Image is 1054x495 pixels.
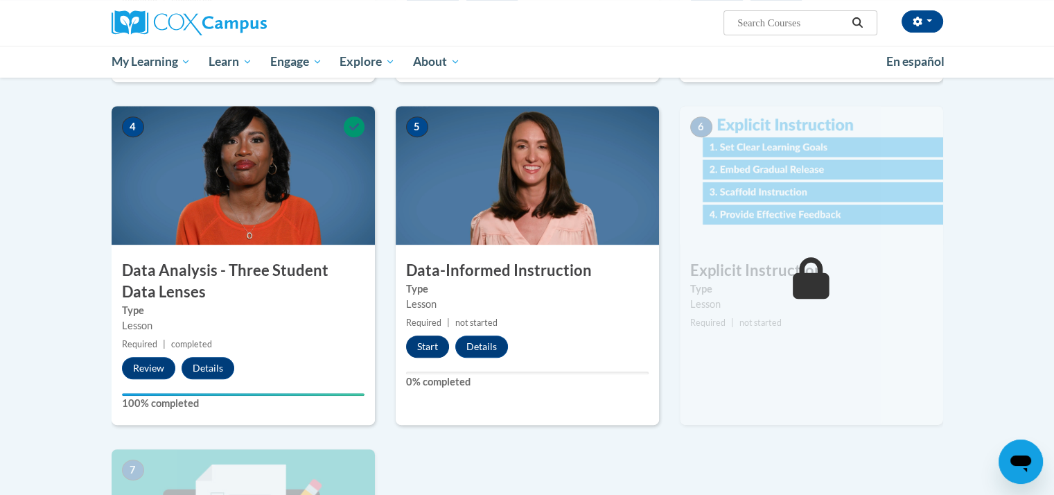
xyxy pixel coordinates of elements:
span: About [413,53,460,70]
a: Engage [261,46,331,78]
span: 7 [122,460,144,480]
img: Course Image [396,106,659,245]
span: not started [739,318,782,328]
button: Start [406,336,449,358]
span: Engage [270,53,322,70]
div: Your progress [122,393,364,396]
span: completed [171,339,212,349]
iframe: Button to launch messaging window [999,440,1043,484]
a: En español [877,47,954,76]
a: Learn [200,46,261,78]
img: Course Image [112,106,375,245]
span: 4 [122,116,144,137]
h3: Data-Informed Instruction [396,260,659,281]
span: | [163,339,166,349]
span: 5 [406,116,428,137]
img: Course Image [680,106,943,245]
span: 6 [690,116,712,137]
button: Details [455,336,508,358]
label: Type [122,303,364,318]
a: Cox Campus [112,10,375,35]
span: | [447,318,450,328]
div: Lesson [690,297,933,312]
span: Required [122,339,157,349]
span: Learn [209,53,252,70]
h3: Explicit Instruction [680,260,943,281]
div: Lesson [122,318,364,333]
label: 100% completed [122,396,364,411]
input: Search Courses [736,15,847,31]
span: Explore [340,53,395,70]
span: Required [690,318,726,328]
a: My Learning [103,46,200,78]
button: Details [182,357,234,379]
span: My Learning [111,53,191,70]
span: not started [455,318,498,328]
label: Type [406,281,649,297]
h3: Data Analysis - Three Student Data Lenses [112,260,375,303]
span: En español [886,54,945,69]
a: Explore [331,46,404,78]
div: Main menu [91,46,964,78]
button: Account Settings [902,10,943,33]
span: Required [406,318,441,328]
a: About [404,46,469,78]
div: Lesson [406,297,649,312]
span: | [731,318,734,328]
label: Type [690,281,933,297]
button: Review [122,357,175,379]
img: Cox Campus [112,10,267,35]
button: Search [847,15,868,31]
label: 0% completed [406,374,649,390]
